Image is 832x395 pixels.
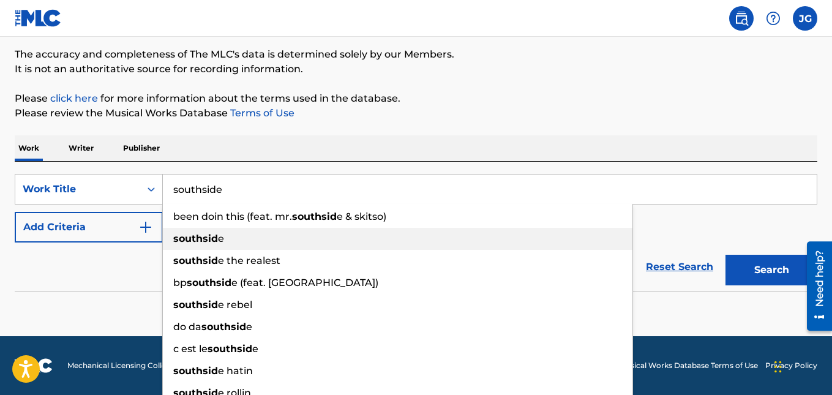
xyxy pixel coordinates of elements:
p: It is not an authoritative source for recording information. [15,62,817,77]
strong: southsid [173,365,218,377]
strong: southsid [173,299,218,310]
span: e the realest [218,255,280,266]
img: help [766,11,781,26]
strong: southsid [173,255,218,266]
span: e [246,321,252,333]
img: 9d2ae6d4665cec9f34b9.svg [138,220,153,235]
strong: southsid [173,233,218,244]
span: e [218,233,224,244]
a: Public Search [729,6,754,31]
strong: southsid [201,321,246,333]
span: c est le [173,343,208,355]
strong: southsid [208,343,252,355]
p: Publisher [119,135,163,161]
div: Work Title [23,182,133,197]
form: Search Form [15,174,817,292]
p: Please for more information about the terms used in the database. [15,91,817,106]
p: Writer [65,135,97,161]
iframe: Resource Center [798,237,832,336]
span: e & skitso) [337,211,386,222]
span: e hatin [218,365,253,377]
p: Work [15,135,43,161]
a: Musical Works Database Terms of Use [619,360,758,371]
img: search [734,11,749,26]
a: Privacy Policy [765,360,817,371]
span: e [252,343,258,355]
a: Terms of Use [228,107,294,119]
span: Mechanical Licensing Collective © 2025 [67,360,209,371]
div: Drag [774,348,782,385]
span: e (feat. [GEOGRAPHIC_DATA]) [231,277,378,288]
button: Search [725,255,817,285]
div: Help [761,6,785,31]
a: click here [50,92,98,104]
span: e rebel [218,299,252,310]
strong: southsid [292,211,337,222]
iframe: Chat Widget [771,336,832,395]
span: been doin this (feat. mr. [173,211,292,222]
a: Reset Search [640,254,719,280]
p: The accuracy and completeness of The MLC's data is determined solely by our Members. [15,47,817,62]
img: logo [15,358,53,373]
img: MLC Logo [15,9,62,27]
strong: southsid [187,277,231,288]
p: Please review the Musical Works Database [15,106,817,121]
button: Add Criteria [15,212,163,243]
span: bp [173,277,187,288]
div: User Menu [793,6,817,31]
span: do da [173,321,201,333]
